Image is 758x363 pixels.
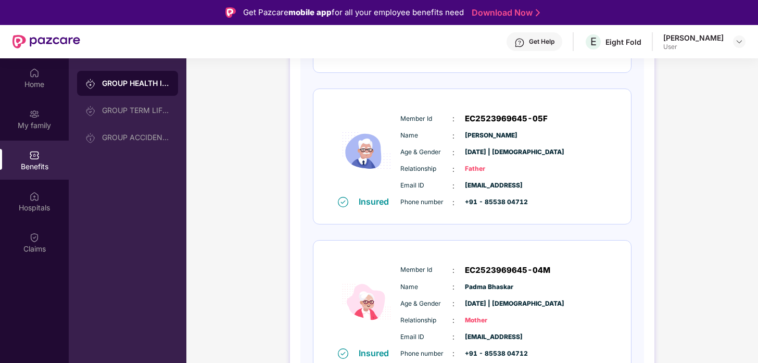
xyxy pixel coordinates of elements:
div: Get Pazcare for all your employee benefits need [243,6,464,19]
span: : [452,315,454,326]
span: Father [465,164,517,174]
span: Mother [465,316,517,326]
div: User [663,43,724,51]
strong: mobile app [288,7,332,17]
span: EC2523969645-04M [465,264,550,277]
span: : [452,164,454,175]
img: svg+xml;base64,PHN2ZyB4bWxucz0iaHR0cDovL3d3dy53My5vcmcvMjAwMC9zdmciIHdpZHRoPSIxNiIgaGVpZ2h0PSIxNi... [338,348,348,359]
div: Insured [359,196,395,207]
span: EC2523969645-05F [465,112,548,125]
a: Download Now [472,7,537,18]
span: Phone number [400,197,452,207]
span: Age & Gender [400,299,452,309]
img: svg+xml;base64,PHN2ZyB3aWR0aD0iMjAiIGhlaWdodD0iMjAiIHZpZXdCb3g9IjAgMCAyMCAyMCIgZmlsbD0ibm9uZSIgeG... [85,79,96,89]
img: svg+xml;base64,PHN2ZyB4bWxucz0iaHR0cDovL3d3dy53My5vcmcvMjAwMC9zdmciIHdpZHRoPSIxNiIgaGVpZ2h0PSIxNi... [338,197,348,207]
img: svg+xml;base64,PHN2ZyBpZD0iSG9zcGl0YWxzIiB4bWxucz0iaHR0cDovL3d3dy53My5vcmcvMjAwMC9zdmciIHdpZHRoPS... [29,191,40,202]
span: Relationship [400,164,452,174]
img: svg+xml;base64,PHN2ZyB3aWR0aD0iMjAiIGhlaWdodD0iMjAiIHZpZXdCb3g9IjAgMCAyMCAyMCIgZmlsbD0ibm9uZSIgeG... [29,109,40,119]
img: svg+xml;base64,PHN2ZyBpZD0iRHJvcGRvd24tMzJ4MzIiIHhtbG5zPSJodHRwOi8vd3d3LnczLm9yZy8yMDAwL3N2ZyIgd2... [735,37,743,46]
span: [PERSON_NAME] [465,131,517,141]
span: : [452,331,454,343]
span: : [452,281,454,293]
span: Email ID [400,181,452,191]
img: svg+xml;base64,PHN2ZyB3aWR0aD0iMjAiIGhlaWdodD0iMjAiIHZpZXdCb3g9IjAgMCAyMCAyMCIgZmlsbD0ibm9uZSIgeG... [85,133,96,143]
span: [DATE] | [DEMOGRAPHIC_DATA] [465,147,517,157]
span: E [590,35,597,48]
span: Member Id [400,265,452,275]
div: GROUP HEALTH INSURANCE [102,78,170,89]
div: GROUP TERM LIFE INSURANCE [102,106,170,115]
img: svg+xml;base64,PHN2ZyBpZD0iSG9tZSIgeG1sbnM9Imh0dHA6Ly93d3cudzMub3JnLzIwMDAvc3ZnIiB3aWR0aD0iMjAiIG... [29,68,40,78]
span: [EMAIL_ADDRESS] [465,181,517,191]
span: : [452,147,454,158]
span: : [452,348,454,359]
img: svg+xml;base64,PHN2ZyBpZD0iQ2xhaW0iIHhtbG5zPSJodHRwOi8vd3d3LnczLm9yZy8yMDAwL3N2ZyIgd2lkdGg9IjIwIi... [29,232,40,243]
div: GROUP ACCIDENTAL INSURANCE [102,133,170,142]
span: : [452,265,454,276]
span: +91 - 85538 04712 [465,349,517,359]
img: Stroke [536,7,540,18]
span: Age & Gender [400,147,452,157]
span: Padma Bhaskar [465,282,517,292]
span: Name [400,131,452,141]
img: icon [335,106,398,196]
span: Phone number [400,349,452,359]
div: [PERSON_NAME] [663,33,724,43]
span: : [452,113,454,124]
img: svg+xml;base64,PHN2ZyB3aWR0aD0iMjAiIGhlaWdodD0iMjAiIHZpZXdCb3g9IjAgMCAyMCAyMCIgZmlsbD0ibm9uZSIgeG... [85,106,96,116]
img: svg+xml;base64,PHN2ZyBpZD0iQmVuZWZpdHMiIHhtbG5zPSJodHRwOi8vd3d3LnczLm9yZy8yMDAwL3N2ZyIgd2lkdGg9Ij... [29,150,40,160]
div: Get Help [529,37,554,46]
span: : [452,180,454,192]
span: Relationship [400,316,452,326]
span: : [452,130,454,142]
span: Name [400,282,452,292]
img: New Pazcare Logo [12,35,80,48]
span: : [452,197,454,208]
div: Insured [359,348,395,358]
img: svg+xml;base64,PHN2ZyBpZD0iSGVscC0zMngzMiIgeG1sbnM9Imh0dHA6Ly93d3cudzMub3JnLzIwMDAvc3ZnIiB3aWR0aD... [514,37,525,48]
span: Member Id [400,114,452,124]
span: [DATE] | [DEMOGRAPHIC_DATA] [465,299,517,309]
span: [EMAIL_ADDRESS] [465,332,517,342]
span: +91 - 85538 04712 [465,197,517,207]
div: Eight Fold [605,37,641,47]
img: Logo [225,7,236,18]
span: Email ID [400,332,452,342]
span: : [452,298,454,309]
img: icon [335,257,398,347]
